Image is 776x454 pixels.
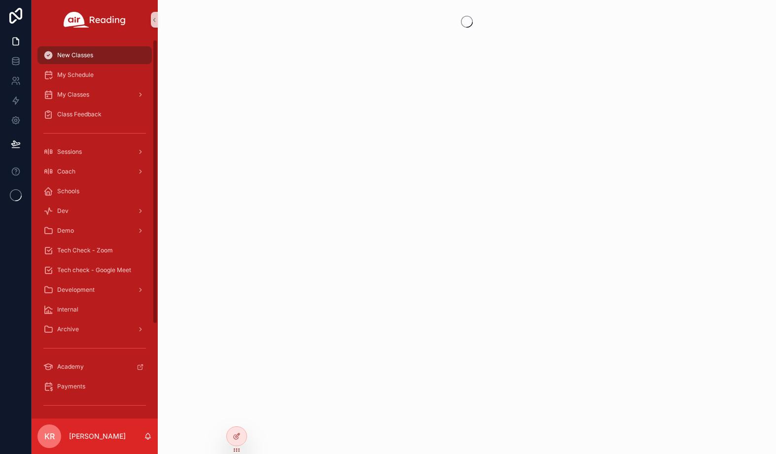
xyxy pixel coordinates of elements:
[57,266,131,274] span: Tech check - Google Meet
[57,363,84,371] span: Academy
[44,430,55,442] span: KR
[57,286,95,294] span: Development
[37,202,152,220] a: Dev
[37,163,152,180] a: Coach
[57,71,94,79] span: My Schedule
[37,261,152,279] a: Tech check - Google Meet
[57,246,113,254] span: Tech Check - Zoom
[37,105,152,123] a: Class Feedback
[37,358,152,376] a: Academy
[37,66,152,84] a: My Schedule
[57,187,79,195] span: Schools
[37,301,152,318] a: Internal
[57,110,102,118] span: Class Feedback
[57,207,69,215] span: Dev
[57,325,79,333] span: Archive
[37,46,152,64] a: New Classes
[37,242,152,259] a: Tech Check - Zoom
[37,182,152,200] a: Schools
[57,148,82,156] span: Sessions
[57,383,85,390] span: Payments
[37,378,152,395] a: Payments
[57,91,89,99] span: My Classes
[37,320,152,338] a: Archive
[57,168,75,175] span: Coach
[37,143,152,161] a: Sessions
[37,222,152,240] a: Demo
[69,431,126,441] p: [PERSON_NAME]
[57,227,74,235] span: Demo
[32,39,158,419] div: scrollable content
[37,281,152,299] a: Development
[64,12,126,28] img: App logo
[57,306,78,314] span: Internal
[57,51,93,59] span: New Classes
[37,86,152,104] a: My Classes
